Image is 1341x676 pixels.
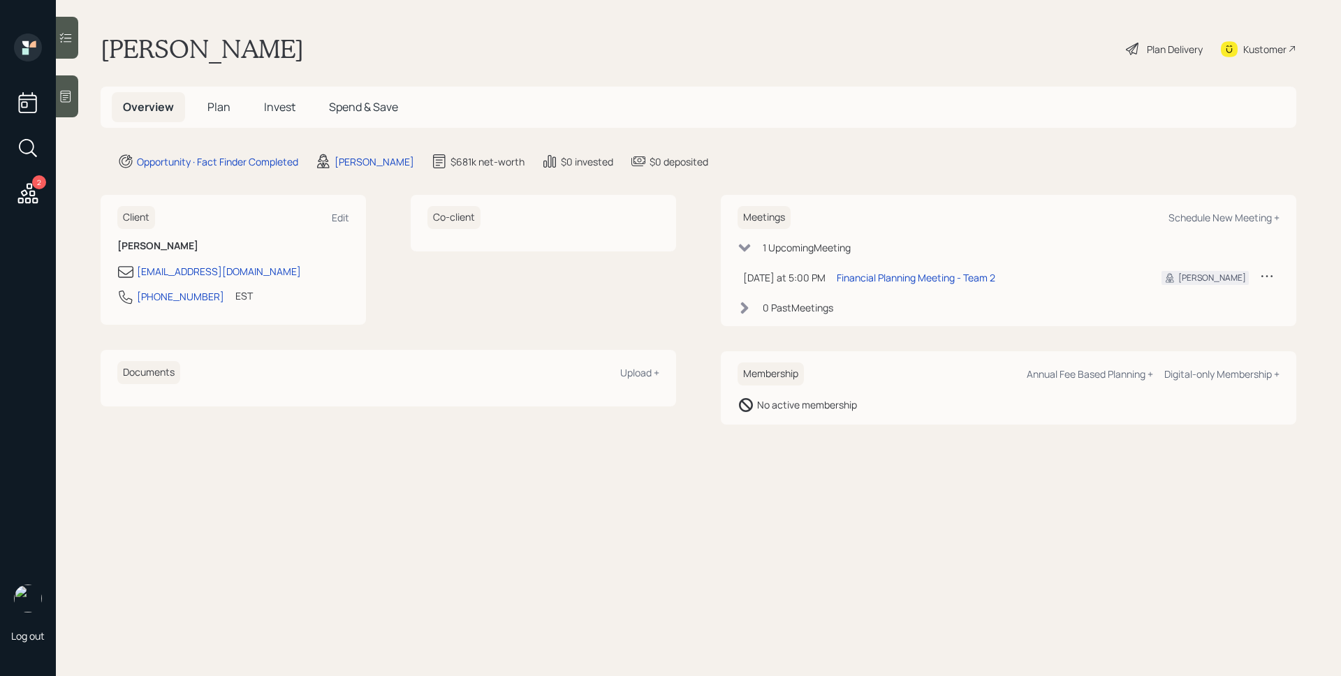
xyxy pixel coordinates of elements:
[837,270,995,285] div: Financial Planning Meeting - Team 2
[207,99,230,115] span: Plan
[123,99,174,115] span: Overview
[14,585,42,612] img: james-distasi-headshot.png
[332,211,349,224] div: Edit
[117,206,155,229] h6: Client
[1027,367,1153,381] div: Annual Fee Based Planning +
[738,362,804,385] h6: Membership
[427,206,481,229] h6: Co-client
[757,397,857,412] div: No active membership
[117,361,180,384] h6: Documents
[743,270,826,285] div: [DATE] at 5:00 PM
[101,34,304,64] h1: [PERSON_NAME]
[264,99,295,115] span: Invest
[450,154,525,169] div: $681k net-worth
[763,300,833,315] div: 0 Past Meeting s
[11,629,45,642] div: Log out
[738,206,791,229] h6: Meetings
[1168,211,1280,224] div: Schedule New Meeting +
[335,154,414,169] div: [PERSON_NAME]
[1243,42,1287,57] div: Kustomer
[561,154,613,169] div: $0 invested
[1164,367,1280,381] div: Digital-only Membership +
[1147,42,1203,57] div: Plan Delivery
[137,264,301,279] div: [EMAIL_ADDRESS][DOMAIN_NAME]
[763,240,851,255] div: 1 Upcoming Meeting
[137,289,224,304] div: [PHONE_NUMBER]
[235,288,253,303] div: EST
[650,154,708,169] div: $0 deposited
[117,240,349,252] h6: [PERSON_NAME]
[137,154,298,169] div: Opportunity · Fact Finder Completed
[329,99,398,115] span: Spend & Save
[620,366,659,379] div: Upload +
[1178,272,1246,284] div: [PERSON_NAME]
[32,175,46,189] div: 2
